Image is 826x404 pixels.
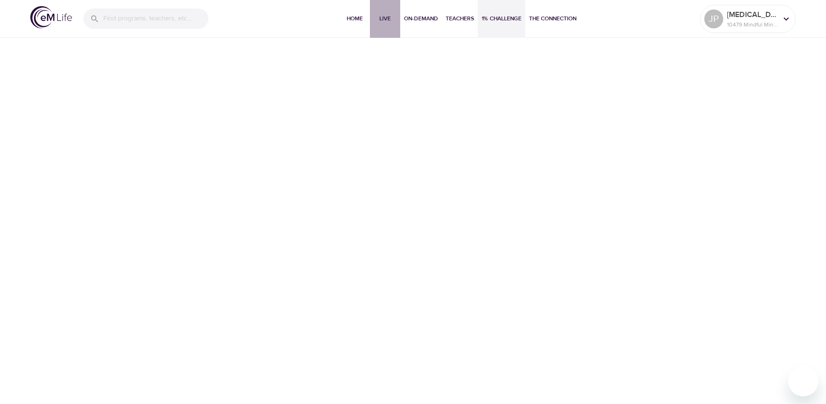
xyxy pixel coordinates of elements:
[529,14,576,24] span: The Connection
[343,14,366,24] span: Home
[446,14,474,24] span: Teachers
[103,9,208,29] input: Find programs, teachers, etc...
[374,14,396,24] span: Live
[482,14,521,24] span: 1% Challenge
[727,9,777,20] p: [MEDICAL_DATA]
[30,6,72,28] img: logo
[727,20,777,29] p: 10479 Mindful Minutes
[704,9,723,28] div: JP
[788,366,818,396] iframe: Button to launch messaging window
[404,14,438,24] span: On-Demand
